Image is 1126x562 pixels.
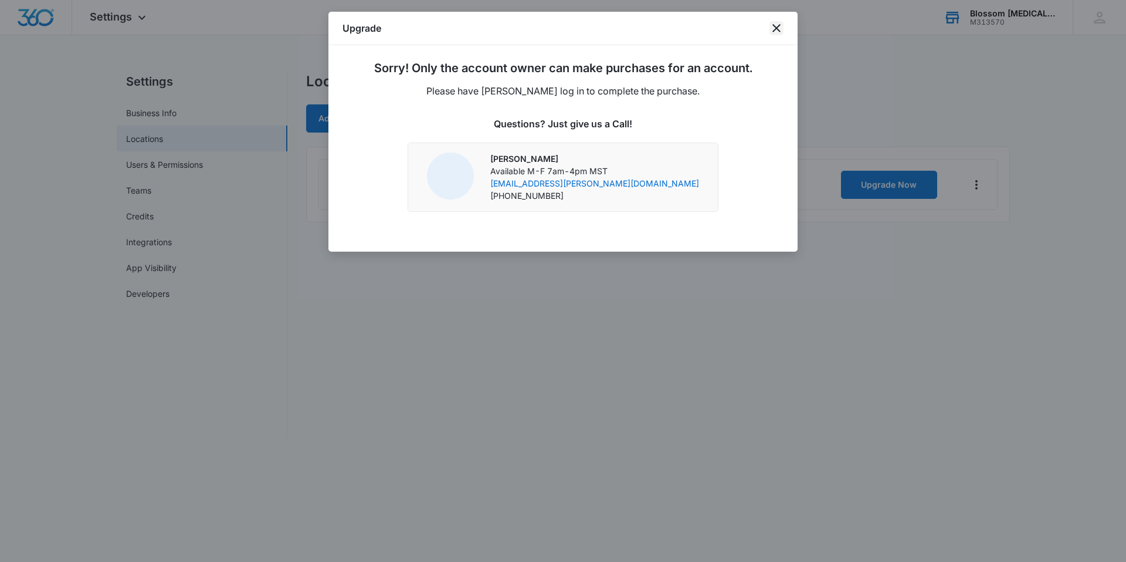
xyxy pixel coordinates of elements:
p: Please have [PERSON_NAME] log in to complete the purchase. [426,84,700,98]
a: [EMAIL_ADDRESS][PERSON_NAME][DOMAIN_NAME] [490,177,699,189]
p: Available M-F 7am-4pm MST [490,165,699,177]
h1: Sorry! Only the account owner can make purchases for an account. [374,59,752,77]
h1: Upgrade [342,21,381,35]
p: [PHONE_NUMBER] [490,189,699,202]
span: KR [427,153,474,199]
p: [PERSON_NAME] [490,153,699,165]
p: Questions? Just give us a Call! [494,117,632,131]
button: close [769,21,784,35]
